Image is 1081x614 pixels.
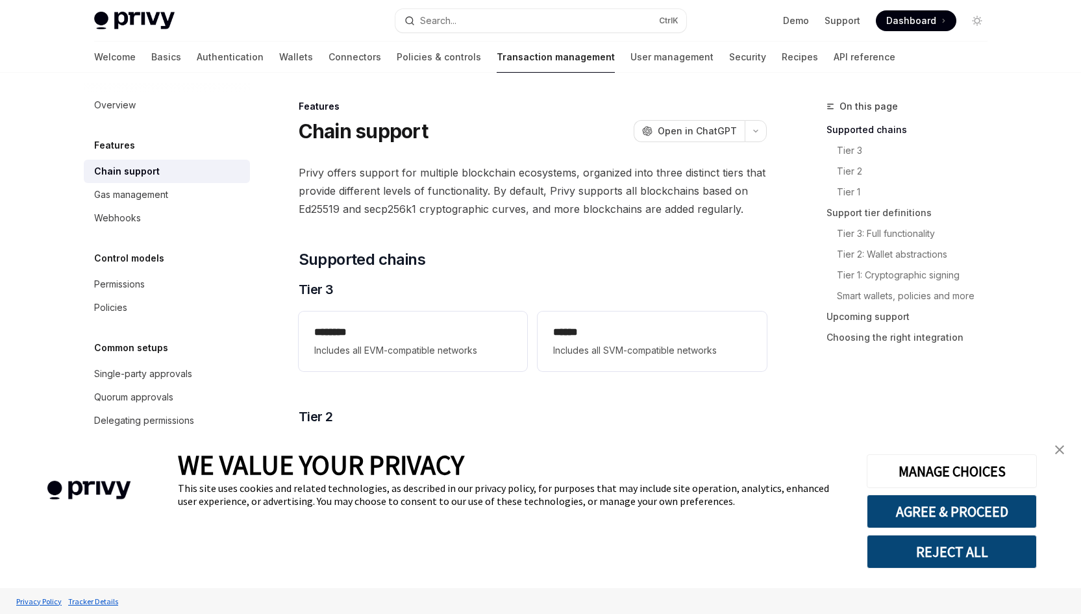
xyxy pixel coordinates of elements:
[299,408,333,426] span: Tier 2
[84,296,250,319] a: Policies
[782,42,818,73] a: Recipes
[630,42,714,73] a: User management
[783,14,809,27] a: Demo
[94,300,127,315] div: Policies
[825,14,860,27] a: Support
[299,249,425,270] span: Supported chains
[876,10,956,31] a: Dashboard
[94,138,135,153] h5: Features
[420,13,456,29] div: Search...
[94,389,173,405] div: Quorum approvals
[65,590,121,613] a: Tracker Details
[94,413,194,428] div: Delegating permissions
[84,386,250,409] a: Quorum approvals
[299,100,767,113] div: Features
[84,206,250,230] a: Webhooks
[299,164,767,218] span: Privy offers support for multiple blockchain ecosystems, organized into three distinct tiers that...
[867,495,1037,528] button: AGREE & PROCEED
[94,251,164,266] h5: Control models
[826,244,998,265] a: Tier 2: Wallet abstractions
[538,312,766,371] a: **** *Includes all SVM-compatible networks
[84,160,250,183] a: Chain support
[13,590,65,613] a: Privacy Policy
[967,10,988,31] button: Toggle dark mode
[84,183,250,206] a: Gas management
[826,161,998,182] a: Tier 2
[867,535,1037,569] button: REJECT ALL
[397,42,481,73] a: Policies & controls
[279,42,313,73] a: Wallets
[178,448,464,482] span: WE VALUE YOUR PRIVACY
[839,99,898,114] span: On this page
[197,42,264,73] a: Authentication
[94,187,168,203] div: Gas management
[826,327,998,348] a: Choosing the right integration
[497,42,615,73] a: Transaction management
[826,203,998,223] a: Support tier definitions
[94,366,192,382] div: Single-party approvals
[826,182,998,203] a: Tier 1
[19,462,158,519] img: company logo
[151,42,181,73] a: Basics
[826,306,998,327] a: Upcoming support
[553,343,751,358] span: Includes all SVM-compatible networks
[1047,437,1073,463] a: close banner
[329,42,381,73] a: Connectors
[299,280,334,299] span: Tier 3
[314,343,512,358] span: Includes all EVM-compatible networks
[94,276,145,292] div: Permissions
[826,265,998,286] a: Tier 1: Cryptographic signing
[658,125,737,138] span: Open in ChatGPT
[94,97,136,113] div: Overview
[826,223,998,244] a: Tier 3: Full functionality
[395,9,686,32] button: Open search
[299,312,527,371] a: **** ***Includes all EVM-compatible networks
[84,93,250,117] a: Overview
[1055,445,1064,454] img: close banner
[834,42,895,73] a: API reference
[178,482,847,508] div: This site uses cookies and related technologies, as described in our privacy policy, for purposes...
[826,140,998,161] a: Tier 3
[826,286,998,306] a: Smart wallets, policies and more
[94,210,141,226] div: Webhooks
[84,362,250,386] a: Single-party approvals
[729,42,766,73] a: Security
[94,340,168,356] h5: Common setups
[659,16,678,26] span: Ctrl K
[94,164,160,179] div: Chain support
[94,42,136,73] a: Welcome
[299,119,428,143] h1: Chain support
[826,119,998,140] a: Supported chains
[94,12,175,30] img: light logo
[867,454,1037,488] button: MANAGE CHOICES
[84,409,250,432] a: Delegating permissions
[886,14,936,27] span: Dashboard
[84,273,250,296] a: Permissions
[634,120,745,142] button: Open in ChatGPT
